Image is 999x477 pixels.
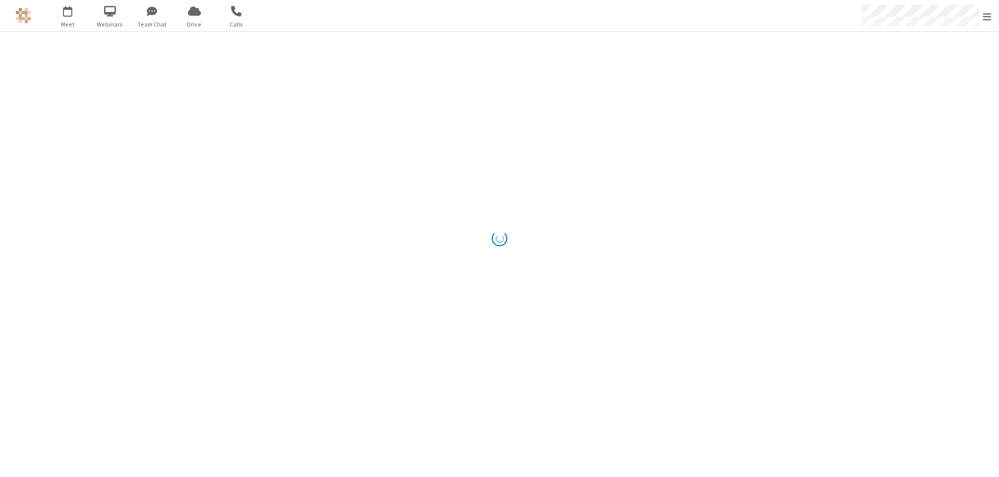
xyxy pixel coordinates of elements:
[16,8,31,23] img: QA Selenium DO NOT DELETE OR CHANGE
[91,20,130,29] span: Webinars
[48,20,87,29] span: Meet
[175,20,214,29] span: Drive
[133,20,172,29] span: Team Chat
[217,20,256,29] span: Calls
